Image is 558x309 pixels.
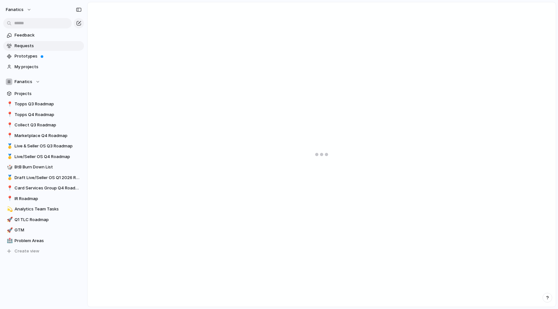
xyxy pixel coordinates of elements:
span: fanatics [6,6,24,13]
span: IR Roadmap [15,196,82,202]
div: 📍 [7,122,11,129]
span: GTM [15,227,82,233]
span: Projects [15,91,82,97]
div: 🥇 [7,153,11,160]
button: 📍 [6,112,12,118]
div: 🥇 [7,174,11,181]
button: 📍 [6,196,12,202]
a: 💫Analytics Team Tasks [3,204,84,214]
div: 📍 [7,111,11,118]
div: 💫 [7,206,11,213]
a: My projects [3,62,84,72]
span: Live & Seller OS Q3 Roadmap [15,143,82,149]
a: 📍Topps Q3 Roadmap [3,99,84,109]
a: 📍Marketplace Q4 Roadmap [3,131,84,141]
button: 🎲 [6,164,12,170]
a: Feedback [3,30,84,40]
button: 📍 [6,133,12,139]
div: 🥇 [7,143,11,150]
button: 📍 [6,101,12,107]
span: Draft Live/Seller OS Q1 2026 Roadmap [15,175,82,181]
a: 🥇Live/Seller OS Q4 Roadmap [3,152,84,162]
button: 🥇 [6,143,12,149]
span: Live/Seller OS Q4 Roadmap [15,154,82,160]
span: Feedback [15,32,82,38]
span: Topps Q3 Roadmap [15,101,82,107]
button: 🥇 [6,154,12,160]
span: Analytics Team Tasks [15,206,82,212]
button: 📍 [6,185,12,191]
a: Prototypes [3,51,84,61]
button: 🏥 [6,238,12,244]
a: 📍IR Roadmap [3,194,84,204]
span: Marketplace Q4 Roadmap [15,133,82,139]
span: Collect Q3 Roadmap [15,122,82,128]
span: Prototypes [15,53,82,59]
div: 📍 [7,132,11,139]
span: BtB Burn Down List [15,164,82,170]
div: 📍 [7,101,11,108]
span: Topps Q4 Roadmap [15,112,82,118]
a: Projects [3,89,84,99]
a: 📍Card Services Group Q4 Roadmap [3,183,84,193]
a: 📍Collect Q3 Roadmap [3,120,84,130]
a: 🥇Live & Seller OS Q3 Roadmap [3,141,84,151]
button: Create view [3,246,84,256]
a: 🚀Q1 TLC Roadmap [3,215,84,225]
span: Requests [15,43,82,49]
div: 🏥 [7,237,11,244]
div: 📍 [7,185,11,192]
button: 🥇 [6,175,12,181]
a: 🚀GTM [3,225,84,235]
span: Problem Areas [15,238,82,244]
a: Requests [3,41,84,51]
button: 📍 [6,122,12,128]
div: 🚀 [7,227,11,234]
span: Card Services Group Q4 Roadmap [15,185,82,191]
span: Fanatics [15,79,32,85]
div: 🎲 [7,164,11,171]
button: 🚀 [6,217,12,223]
a: 📍Topps Q4 Roadmap [3,110,84,120]
a: 🥇Draft Live/Seller OS Q1 2026 Roadmap [3,173,84,183]
button: fanatics [3,5,35,15]
button: 💫 [6,206,12,212]
div: 📍 [7,195,11,202]
span: My projects [15,64,82,70]
a: 🎲BtB Burn Down List [3,162,84,172]
a: 🏥Problem Areas [3,236,84,246]
span: Q1 TLC Roadmap [15,217,82,223]
span: Create view [15,248,39,254]
button: Fanatics [3,77,84,87]
div: 🚀 [7,216,11,223]
button: 🚀 [6,227,12,233]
